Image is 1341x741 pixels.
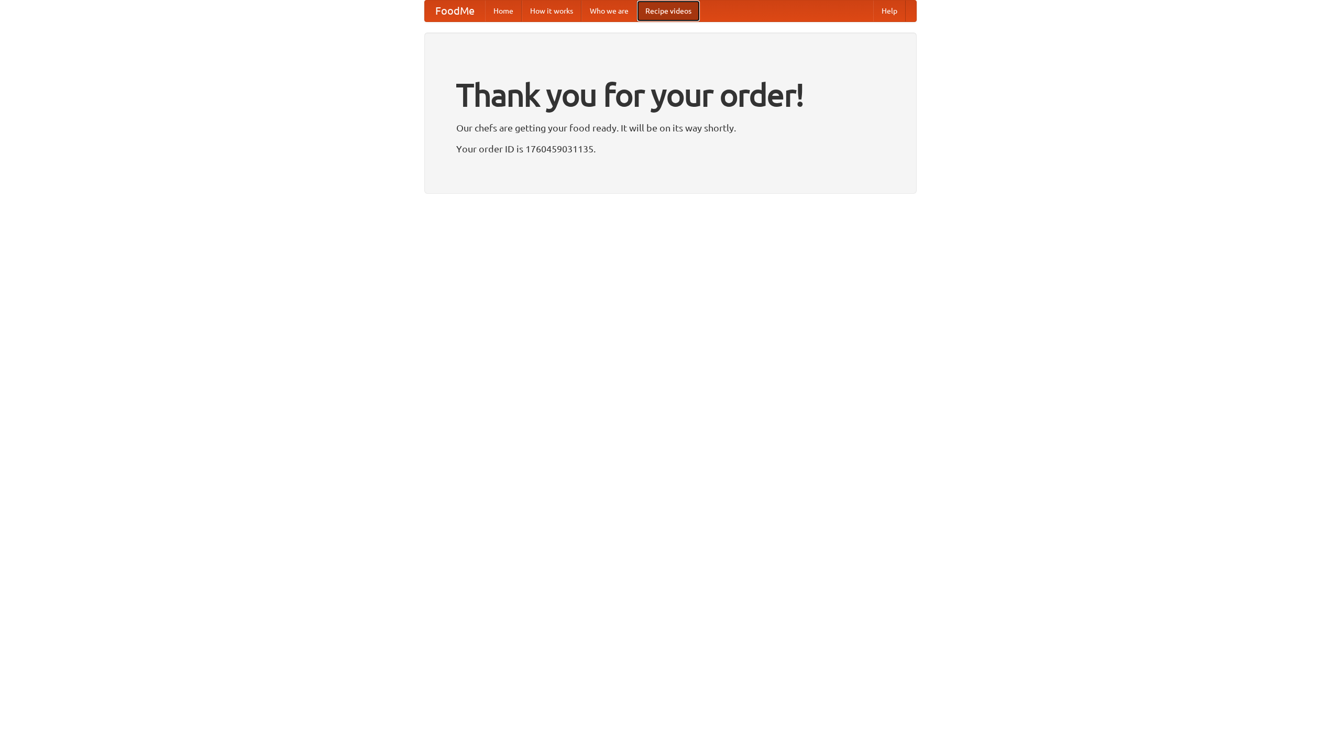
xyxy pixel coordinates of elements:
p: Your order ID is 1760459031135. [456,141,885,157]
a: Recipe videos [637,1,700,21]
h1: Thank you for your order! [456,70,885,120]
a: Home [485,1,522,21]
a: How it works [522,1,581,21]
a: Help [873,1,906,21]
p: Our chefs are getting your food ready. It will be on its way shortly. [456,120,885,136]
a: FoodMe [425,1,485,21]
a: Who we are [581,1,637,21]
